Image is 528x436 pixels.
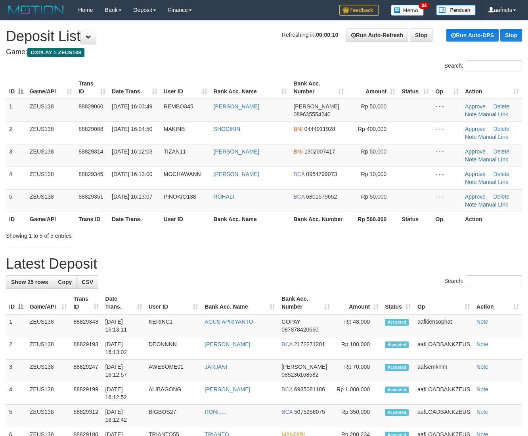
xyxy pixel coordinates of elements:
[478,134,508,140] a: Manual Link
[347,212,398,226] th: Rp 560.000
[78,171,103,177] span: 88829345
[278,292,333,314] th: Bank Acc. Number: activate to sort column ascending
[102,405,145,427] td: [DATE] 16:12:42
[432,212,462,226] th: Op
[27,212,75,226] th: Game/API
[419,2,429,9] span: 34
[293,193,304,200] span: BCA
[214,171,259,177] a: [PERSON_NAME]
[214,148,259,155] a: [PERSON_NAME]
[290,76,347,99] th: Bank Acc. Number: activate to sort column ascending
[6,314,27,337] td: 1
[293,126,302,132] span: BNI
[410,28,432,42] a: Stop
[112,148,152,155] span: [DATE] 16:12:03
[6,292,27,314] th: ID: activate to sort column descending
[205,386,250,392] a: [PERSON_NAME]
[102,314,145,337] td: [DATE] 16:13:11
[27,144,75,167] td: ZEUS138
[70,405,102,427] td: 88829312
[432,167,462,189] td: - - -
[27,121,75,144] td: ZEUS138
[444,60,522,72] label: Search:
[78,126,103,132] span: 88829088
[478,156,508,163] a: Manual Link
[6,405,27,427] td: 5
[70,360,102,382] td: 88829247
[432,144,462,167] td: - - -
[476,341,488,347] a: Note
[382,292,414,314] th: Status: activate to sort column ascending
[27,99,75,122] td: ZEUS138
[281,326,318,333] span: Copy 087878420660 to clipboard
[27,337,70,360] td: ZEUS138
[339,5,379,16] img: Feedback.jpg
[161,76,210,99] th: User ID: activate to sort column ascending
[293,111,330,118] span: Copy 089635554240 to clipboard
[75,76,109,99] th: Trans ID: activate to sort column ascending
[465,193,486,200] a: Approve
[164,171,201,177] span: MOCHAWANN
[358,126,386,132] span: Rp 400,000
[346,28,408,42] a: Run Auto-Refresh
[361,103,387,110] span: Rp 50,000
[145,360,201,382] td: AWESOME01
[293,171,304,177] span: BCA
[478,201,508,208] a: Manual Link
[465,134,477,140] a: Note
[214,126,241,132] a: SHODIKIN
[27,167,75,189] td: ZEUS138
[281,386,293,392] span: BCA
[27,189,75,212] td: ZEUS138
[293,148,302,155] span: BNI
[6,76,27,99] th: ID: activate to sort column descending
[494,103,509,110] a: Delete
[75,212,109,226] th: Trans ID
[414,314,473,337] td: aafkiensophat
[432,76,462,99] th: Op: activate to sort column ascending
[6,99,27,122] td: 1
[70,382,102,405] td: 88829199
[432,99,462,122] td: - - -
[161,212,210,226] th: User ID
[281,318,300,325] span: GOPAY
[70,337,102,360] td: 88829193
[476,318,488,325] a: Note
[385,341,409,348] span: Accepted
[333,314,382,337] td: Rp 48,000
[494,148,509,155] a: Delete
[432,189,462,212] td: - - -
[361,148,387,155] span: Rp 50,000
[164,148,186,155] span: TIZAN11
[205,341,250,347] a: [PERSON_NAME]
[293,103,339,110] span: [PERSON_NAME]
[6,360,27,382] td: 3
[306,193,337,200] span: Copy 6801579652 to clipboard
[465,126,486,132] a: Approve
[164,126,185,132] span: MAKINB
[361,193,387,200] span: Rp 50,000
[11,279,48,285] span: Show 25 rows
[385,409,409,416] span: Accepted
[281,409,293,415] span: BCA
[478,111,508,118] a: Manual Link
[214,103,259,110] a: [PERSON_NAME]
[164,103,193,110] span: REMBO345
[385,364,409,371] span: Accepted
[205,364,227,370] a: JARJANI
[6,212,27,226] th: ID
[6,256,522,272] h1: Latest Deposit
[6,4,66,16] img: MOTION_logo.png
[465,103,486,110] a: Approve
[494,171,509,177] a: Delete
[78,103,103,110] span: 88829060
[494,126,509,132] a: Delete
[446,29,499,42] a: Run Auto-DPS
[27,292,70,314] th: Game/API: activate to sort column ascending
[27,382,70,405] td: ZEUS138
[385,387,409,393] span: Accepted
[112,171,152,177] span: [DATE] 16:13:00
[145,382,201,405] td: ALIBAGONG
[500,29,522,42] a: Stop
[214,193,234,200] a: ROHALI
